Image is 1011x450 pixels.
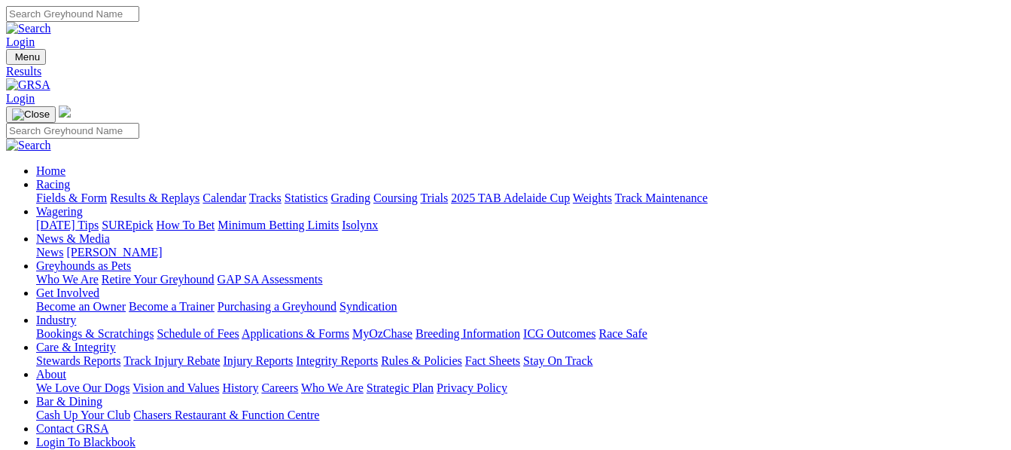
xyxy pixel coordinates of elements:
a: Racing [36,178,70,191]
a: Track Maintenance [615,191,708,204]
a: [DATE] Tips [36,219,99,231]
div: About [36,381,1005,395]
button: Toggle navigation [6,49,46,65]
a: About [36,368,66,381]
a: Purchasing a Greyhound [218,300,336,313]
a: Statistics [285,191,328,204]
a: Bookings & Scratchings [36,327,154,340]
a: News [36,246,63,259]
a: Become an Owner [36,300,126,313]
a: Login To Blackbook [36,436,136,448]
a: Applications & Forms [242,327,349,340]
a: Grading [331,191,370,204]
a: Calendar [203,191,246,204]
input: Search [6,6,139,22]
img: Search [6,22,51,35]
img: logo-grsa-white.png [59,106,71,118]
a: Results & Replays [110,191,199,204]
div: Greyhounds as Pets [36,273,1005,286]
a: Privacy Policy [437,381,507,394]
a: Greyhounds as Pets [36,259,131,272]
input: Search [6,123,139,139]
a: Strategic Plan [367,381,434,394]
a: How To Bet [157,219,215,231]
a: MyOzChase [352,327,413,340]
a: Rules & Policies [381,354,462,367]
a: Login [6,92,35,105]
a: Minimum Betting Limits [218,219,339,231]
a: Syndication [340,300,397,313]
a: Who We Are [36,273,99,286]
div: Wagering [36,219,1005,232]
a: Tracks [249,191,282,204]
a: Fact Sheets [465,354,520,367]
a: Schedule of Fees [157,327,239,340]
div: Racing [36,191,1005,205]
a: Wagering [36,205,83,218]
a: Home [36,164,65,177]
a: Stay On Track [523,354,592,367]
a: Track Injury Rebate [123,354,220,367]
div: News & Media [36,246,1005,259]
a: Who We Are [301,381,364,394]
a: News & Media [36,232,110,245]
a: Care & Integrity [36,341,116,354]
div: Industry [36,327,1005,341]
a: Isolynx [342,219,378,231]
a: Chasers Restaurant & Function Centre [133,409,319,421]
a: History [222,381,258,394]
a: Trials [420,191,448,204]
a: Weights [573,191,612,204]
a: Breeding Information [416,327,520,340]
a: Fields & Form [36,191,107,204]
div: Bar & Dining [36,409,1005,422]
a: Login [6,35,35,48]
a: Injury Reports [223,354,293,367]
a: Retire Your Greyhound [102,273,215,286]
a: Integrity Reports [296,354,378,367]
span: Menu [15,51,40,63]
a: GAP SA Assessments [218,273,323,286]
a: Cash Up Your Club [36,409,130,421]
div: Get Involved [36,300,1005,314]
a: Contact GRSA [36,422,108,435]
a: Bar & Dining [36,395,102,408]
a: Stewards Reports [36,354,120,367]
a: 2025 TAB Adelaide Cup [451,191,570,204]
a: SUREpick [102,219,153,231]
img: GRSA [6,78,50,92]
a: ICG Outcomes [523,327,595,340]
a: Industry [36,314,76,326]
img: Close [12,109,50,121]
a: Race Safe [598,327,647,340]
a: Vision and Values [132,381,219,394]
a: [PERSON_NAME] [66,246,162,259]
a: Results [6,65,1005,78]
button: Toggle navigation [6,106,56,123]
a: Become a Trainer [129,300,215,313]
img: Search [6,139,51,152]
a: We Love Our Dogs [36,381,129,394]
div: Care & Integrity [36,354,1005,368]
a: Careers [261,381,298,394]
a: Coursing [373,191,418,204]
a: Get Involved [36,286,99,299]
